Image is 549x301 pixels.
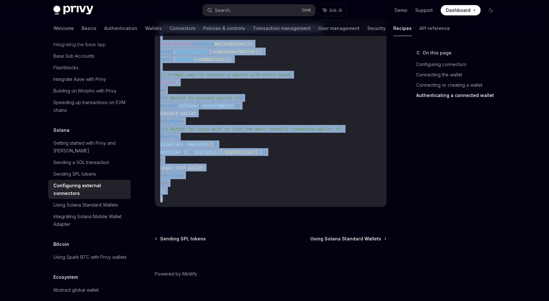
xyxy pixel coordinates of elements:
span: < [160,134,163,140]
span: Dashboard [446,7,471,14]
span: loginOrLink [224,149,253,155]
div: Abstract global wallet [53,286,99,294]
a: Security [367,21,386,36]
div: Building on Morpho with Privy [53,87,116,95]
span: <> [160,87,165,93]
a: Powered by Mintlify [155,271,197,277]
span: /* Button to login with or link the most recently connected wallet */ [163,126,340,132]
span: => [188,149,194,155]
span: ( [176,80,178,85]
div: Getting started with Privy and [PERSON_NAME] [53,139,127,155]
button: Ask AI [318,5,347,16]
span: } [209,49,212,54]
button: Search...CtrlK [203,5,315,16]
a: Connecting the wallet [416,70,501,80]
span: = [181,141,183,147]
a: Authentication [104,21,137,36]
span: disabled [160,141,181,147]
span: default [176,41,194,47]
span: { [183,141,186,147]
a: Using Solana Standard Wallets [310,236,386,242]
a: Speeding up transactions on EVM chains [48,97,131,116]
span: onClick [160,149,178,155]
a: Using Solana Standard Wallets [48,199,131,211]
span: } [235,103,237,109]
a: Base Sub Accounts [48,50,131,62]
a: Abstract global wallet [48,284,131,296]
a: Basics [82,21,96,36]
span: 0 [217,149,219,155]
span: ! [186,141,188,147]
span: Sending SPL tokens [160,236,206,242]
span: connectWallet [176,49,209,54]
span: = [178,149,181,155]
span: () [245,41,250,47]
a: Building on Morpho with Privy [48,85,131,97]
a: Flashblocks [48,62,131,73]
a: Getting started with Privy and [PERSON_NAME] [48,137,131,157]
span: wallets [176,56,194,62]
a: Demo [395,7,407,14]
span: { [160,95,163,101]
a: Recipes [393,21,412,36]
span: function [194,41,214,47]
a: Transaction management [253,21,311,36]
span: [ [206,141,209,147]
div: Sending SPL tokens [53,170,96,178]
a: Wallets [145,21,162,36]
div: Using Spark BTC with Privy wallets [53,253,127,261]
span: ] [212,141,214,147]
span: > [181,172,183,178]
span: ]. [219,149,224,155]
div: Speeding up transactions on EVM chains [53,99,127,114]
span: } [160,196,163,201]
span: = [196,56,199,62]
span: /* Button to connect wallet */ [163,95,240,101]
span: useConnectWallet [214,49,255,54]
a: Authenticating a connected wallet [416,90,501,101]
span: 0 [209,141,212,147]
span: { [199,103,201,109]
span: button [163,134,178,140]
span: </ [160,172,165,178]
span: () [183,149,188,155]
span: Ctrl K [302,8,311,13]
span: useWallets [199,56,224,62]
h5: Ecosystem [53,273,78,281]
span: export [160,41,176,47]
span: > [237,103,240,109]
span: WalletButton [214,41,245,47]
a: Support [415,7,433,14]
div: Configuring external connectors [53,182,127,197]
span: button [165,172,181,178]
span: } [263,149,266,155]
a: Integrating Solana Mobile Wallet Adapter [48,211,131,230]
span: button [165,118,181,124]
a: Using Spark BTC with Privy wallets [48,251,131,263]
img: dark logo [53,6,93,15]
span: } [340,126,343,132]
a: Connectors [169,21,196,36]
span: button [163,103,178,109]
span: } [194,56,196,62]
span: onClick [178,103,196,109]
a: Connecting or creating a wallet [416,80,501,90]
span: > [181,118,183,124]
span: } [214,141,217,147]
span: [ [214,149,217,155]
span: } [240,95,242,101]
a: Welcome [53,21,74,36]
button: Toggle dark mode [486,5,496,15]
h5: Solana [53,126,69,134]
a: Integrate Aave with Privy [48,73,131,85]
span: </> [160,180,168,186]
span: Using Solana Standard Wallets [310,236,381,242]
a: API reference [419,21,450,36]
span: { [194,149,196,155]
span: { [181,149,183,155]
div: Using Solana Standard Wallets [53,201,118,209]
span: { [173,56,176,62]
div: Integrate Aave with Privy [53,75,106,83]
span: return [160,80,176,85]
span: Connect wallet [160,111,196,116]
